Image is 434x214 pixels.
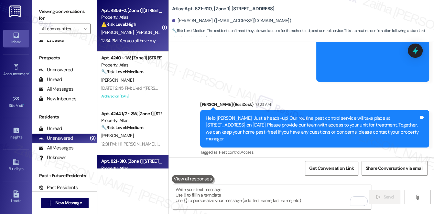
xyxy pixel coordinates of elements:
div: [PERSON_NAME]. ([EMAIL_ADDRESS][DOMAIN_NAME]) [172,17,291,24]
div: (9) [88,133,97,143]
div: Apt. 4244 1/2 ~ 3W, [Zone 1] [STREET_ADDRESS][US_STATE] [101,110,161,117]
iframe: Download https://res.cloudinary.com/residesk/image/upload/v1757097211/user-uploads/9341-175709721... [322,28,419,77]
div: Unread [39,125,62,132]
div: All Messages [39,145,73,151]
a: Buildings [3,157,29,174]
div: Prospects [32,55,97,61]
div: Unanswered [39,66,73,73]
div: [PERSON_NAME] (ResiDesk) [200,101,429,110]
div: Apt. 4856~2, [Zone 1] [STREET_ADDRESS][US_STATE] [101,7,161,14]
div: Apt. 821~310, [Zone 1] [STREET_ADDRESS] [101,158,161,165]
i:  [415,195,420,200]
span: Share Conversation via email [366,165,423,172]
span: Access [241,149,254,155]
span: : The resident confirmed they allowed access for the scheduled pest control service. This is a ro... [172,27,434,41]
div: Unread [39,76,62,83]
a: Insights • [3,125,29,142]
strong: ⚠️ Risk Level: High [101,21,136,27]
span: • [29,71,30,75]
div: 10:23 AM [254,101,271,108]
span: • [23,102,24,107]
i:  [84,26,87,31]
div: Hello [PERSON_NAME], Just a heads-up! Our routine pest control service will take place at [STREET... [206,115,419,143]
div: Unknown [39,154,66,161]
button: New Message [41,198,89,208]
div: Archived on [DATE] [101,92,162,100]
div: Past + Future Residents [32,172,97,179]
div: All Messages [39,86,73,93]
div: 12:34 PM: Yes you all have my permission [101,38,177,44]
div: Property: Atlas [101,117,161,124]
span: [PERSON_NAME] [101,77,134,83]
i:  [376,195,381,200]
span: Send [384,194,394,200]
a: Leads [3,189,29,206]
a: Inbox [3,30,29,47]
div: Property: Atlas [101,14,161,21]
div: Tagged as: [200,148,429,157]
div: Apt. 4240 ~ 1W, [Zone 1] [STREET_ADDRESS][US_STATE] [101,55,161,61]
span: Get Conversation Link [309,165,354,172]
button: Share Conversation via email [362,161,428,176]
div: Property: Atlas [101,62,161,68]
div: Property: Atlas [101,165,161,172]
span: [PERSON_NAME] [101,29,136,35]
div: New Inbounds [39,96,76,102]
button: Get Conversation Link [305,161,358,176]
div: Unanswered [39,135,73,142]
i:  [48,200,52,206]
input: All communities [42,24,80,34]
span: [PERSON_NAME] [136,29,168,35]
textarea: To enrich screen reader interactions, please activate Accessibility in Grammarly extension settings [173,185,371,209]
img: ResiDesk Logo [9,5,23,17]
button: Send [369,190,400,204]
label: Viewing conversations for [39,6,91,24]
div: Past Residents [39,184,78,191]
span: New Message [55,199,82,206]
span: • [22,134,23,138]
span: [PERSON_NAME] [101,133,134,138]
span: Pest control , [219,149,241,155]
strong: 🔧 Risk Level: Medium [101,125,143,130]
b: Atlas: Apt. 821~310, [Zone 1] [STREET_ADDRESS] [172,5,274,12]
strong: 🔧 Risk Level: Medium [101,69,143,75]
div: Residents [32,114,97,120]
a: Site Visit • [3,93,29,111]
strong: 🔧 Risk Level: Medium [172,28,206,33]
div: Escalate [39,37,64,44]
